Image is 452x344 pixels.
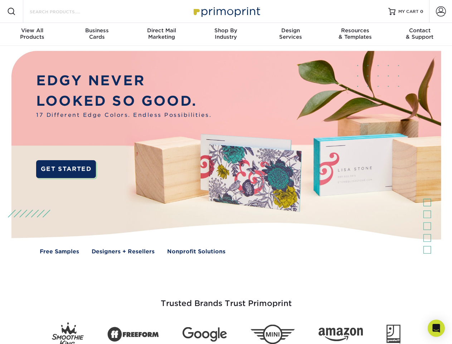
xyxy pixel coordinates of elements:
h3: Trusted Brands Trust Primoprint [17,282,436,317]
span: 17 Different Edge Colors. Endless Possibilities. [36,111,212,119]
div: Industry [194,27,258,40]
input: SEARCH PRODUCTS..... [29,7,99,16]
span: Resources [323,27,387,34]
div: Services [258,27,323,40]
p: EDGY NEVER [36,71,212,91]
a: GET STARTED [36,160,96,178]
a: Free Samples [40,248,79,256]
img: Primoprint [190,4,262,19]
img: Google [183,327,227,342]
a: Shop ByIndustry [194,23,258,46]
a: Direct MailMarketing [129,23,194,46]
div: & Templates [323,27,387,40]
div: & Support [388,27,452,40]
div: Marketing [129,27,194,40]
span: Direct Mail [129,27,194,34]
a: DesignServices [258,23,323,46]
a: Contact& Support [388,23,452,46]
div: Cards [64,27,129,40]
span: MY CART [398,9,419,15]
a: Designers + Resellers [92,248,155,256]
span: 0 [420,9,423,14]
span: Business [64,27,129,34]
a: Nonprofit Solutions [167,248,225,256]
a: BusinessCards [64,23,129,46]
p: LOOKED SO GOOD. [36,91,212,111]
span: Design [258,27,323,34]
img: Goodwill [387,325,400,344]
div: Open Intercom Messenger [428,320,445,337]
img: Amazon [319,328,363,341]
span: Contact [388,27,452,34]
a: Resources& Templates [323,23,387,46]
span: Shop By [194,27,258,34]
